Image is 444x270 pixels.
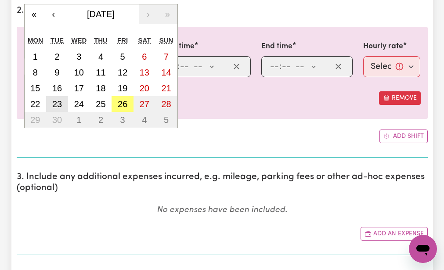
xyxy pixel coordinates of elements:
button: September 20, 2025 [134,80,155,96]
iframe: Button to launch messaging window [409,235,437,263]
span: : [279,62,282,72]
abbr: September 30, 2025 [52,115,62,125]
abbr: September 10, 2025 [74,68,84,77]
abbr: September 23, 2025 [52,99,62,109]
button: « [25,4,44,24]
abbr: September 17, 2025 [74,83,84,93]
button: September 6, 2025 [134,49,155,65]
abbr: October 5, 2025 [164,115,169,125]
button: September 11, 2025 [90,65,112,80]
abbr: September 28, 2025 [161,99,171,109]
abbr: September 14, 2025 [161,68,171,77]
span: : [177,62,180,72]
button: October 1, 2025 [68,112,90,128]
abbr: September 7, 2025 [164,52,169,61]
button: September 21, 2025 [155,80,177,96]
button: Add another expense [361,227,428,241]
input: -- [282,60,291,73]
label: Start time [159,41,195,52]
label: Date of care work [24,41,87,52]
button: September 23, 2025 [46,96,68,112]
abbr: September 29, 2025 [30,115,40,125]
abbr: October 4, 2025 [142,115,147,125]
button: September 22, 2025 [25,96,47,112]
abbr: September 9, 2025 [54,68,59,77]
h2: 3. Include any additional expenses incurred, e.g. mileage, parking fees or other ad-hoc expenses ... [17,172,428,194]
button: September 18, 2025 [90,80,112,96]
abbr: September 5, 2025 [120,52,125,61]
button: September 26, 2025 [112,96,134,112]
button: October 4, 2025 [134,112,155,128]
abbr: September 3, 2025 [76,52,81,61]
button: » [158,4,177,24]
abbr: Saturday [138,36,151,44]
abbr: September 2, 2025 [54,52,59,61]
button: September 10, 2025 [68,65,90,80]
abbr: September 25, 2025 [96,99,105,109]
button: October 5, 2025 [155,112,177,128]
button: › [139,4,158,24]
abbr: September 15, 2025 [30,83,40,93]
button: September 29, 2025 [25,112,47,128]
button: September 7, 2025 [155,49,177,65]
abbr: October 2, 2025 [98,115,103,125]
abbr: September 22, 2025 [30,99,40,109]
abbr: October 1, 2025 [76,115,81,125]
abbr: September 6, 2025 [142,52,147,61]
input: -- [270,60,279,73]
button: September 8, 2025 [25,65,47,80]
abbr: September 11, 2025 [96,68,105,77]
label: End time [261,41,292,52]
button: September 14, 2025 [155,65,177,80]
em: No expenses have been included. [157,206,287,214]
button: September 3, 2025 [68,49,90,65]
button: September 19, 2025 [112,80,134,96]
button: October 3, 2025 [112,112,134,128]
abbr: September 21, 2025 [161,83,171,93]
button: September 27, 2025 [134,96,155,112]
abbr: Friday [117,36,128,44]
abbr: September 27, 2025 [140,99,149,109]
button: September 25, 2025 [90,96,112,112]
abbr: Wednesday [71,36,87,44]
abbr: Sunday [159,36,173,44]
button: September 28, 2025 [155,96,177,112]
button: [DATE] [63,4,139,24]
button: September 9, 2025 [46,65,68,80]
button: ‹ [44,4,63,24]
button: September 17, 2025 [68,80,90,96]
button: September 24, 2025 [68,96,90,112]
h2: 2. Enter the details of your shift(s) [17,5,428,16]
button: Add another shift [379,130,428,143]
abbr: September 13, 2025 [140,68,149,77]
abbr: October 3, 2025 [120,115,125,125]
abbr: Tuesday [51,36,64,44]
button: September 30, 2025 [46,112,68,128]
abbr: September 8, 2025 [33,68,38,77]
abbr: September 19, 2025 [118,83,127,93]
button: September 15, 2025 [25,80,47,96]
button: September 5, 2025 [112,49,134,65]
button: October 2, 2025 [90,112,112,128]
button: September 12, 2025 [112,65,134,80]
button: September 1, 2025 [25,49,47,65]
abbr: September 26, 2025 [118,99,127,109]
button: September 2, 2025 [46,49,68,65]
span: [DATE] [87,9,115,19]
label: Hourly rate [363,41,403,52]
abbr: Thursday [94,36,108,44]
abbr: September 1, 2025 [33,52,38,61]
abbr: September 16, 2025 [52,83,62,93]
abbr: September 4, 2025 [98,52,103,61]
abbr: Monday [28,36,43,44]
abbr: September 18, 2025 [96,83,105,93]
abbr: September 20, 2025 [140,83,149,93]
button: September 16, 2025 [46,80,68,96]
abbr: September 24, 2025 [74,99,84,109]
button: Remove this shift [379,91,421,105]
button: September 4, 2025 [90,49,112,65]
button: September 13, 2025 [134,65,155,80]
abbr: September 12, 2025 [118,68,127,77]
input: -- [180,60,189,73]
